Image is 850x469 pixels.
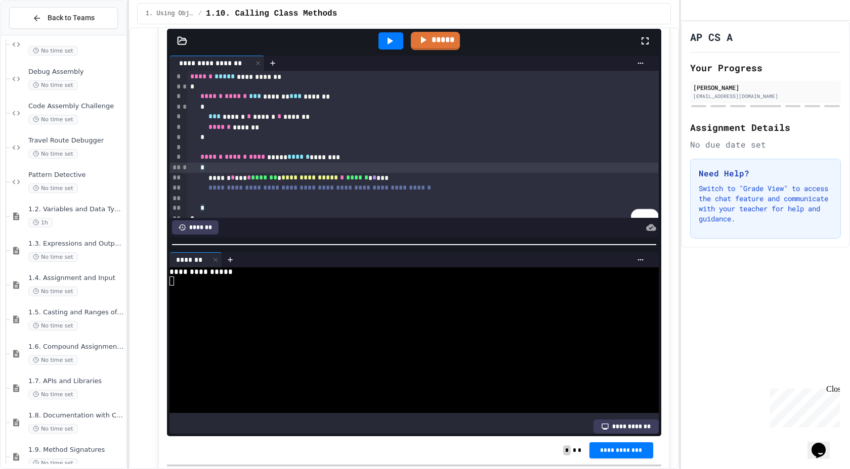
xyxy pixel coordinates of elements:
span: No time set [28,46,78,56]
span: Back to Teams [48,13,95,23]
div: No due date set [690,138,841,151]
span: 1. Using Objects and Methods [146,10,194,18]
div: To enrich screen reader interactions, please activate Accessibility in Grammarly extension settings [187,70,659,226]
div: [EMAIL_ADDRESS][DOMAIN_NAME] [693,92,838,100]
h2: Assignment Details [690,120,841,134]
h3: Need Help? [699,167,832,179]
div: Chat with us now!Close [4,4,70,64]
span: 1.8. Documentation with Comments and Preconditions [28,411,124,420]
span: 1.9. Method Signatures [28,446,124,454]
h1: AP CS A [690,30,733,44]
span: 1.7. APIs and Libraries [28,377,124,386]
span: No time set [28,183,78,193]
span: No time set [28,424,78,434]
span: No time set [28,355,78,365]
span: No time set [28,321,78,331]
span: No time set [28,390,78,399]
span: 1h [28,218,53,227]
span: 1.3. Expressions and Output [New] [28,240,124,248]
p: Switch to "Grade View" to access the chat feature and communicate with your teacher for help and ... [699,183,832,224]
span: Travel Route Debugger [28,136,124,145]
span: Debug Assembly [28,68,124,76]
span: 1.2. Variables and Data Types [28,205,124,214]
span: No time set [28,287,78,296]
span: Pattern Detective [28,171,124,179]
span: / [198,10,202,18]
span: No time set [28,458,78,468]
iframe: chat widget [807,429,840,459]
span: 1.4. Assignment and Input [28,274,124,283]
h2: Your Progress [690,61,841,75]
button: Back to Teams [9,7,118,29]
span: No time set [28,149,78,159]
span: 1.10. Calling Class Methods [206,8,337,20]
span: No time set [28,252,78,262]
span: Code Assembly Challenge [28,102,124,111]
span: No time set [28,80,78,90]
span: No time set [28,115,78,124]
iframe: chat widget [766,385,840,428]
span: 1.6. Compound Assignment Operators [28,343,124,351]
div: [PERSON_NAME] [693,83,838,92]
span: 1.5. Casting and Ranges of Values [28,308,124,317]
